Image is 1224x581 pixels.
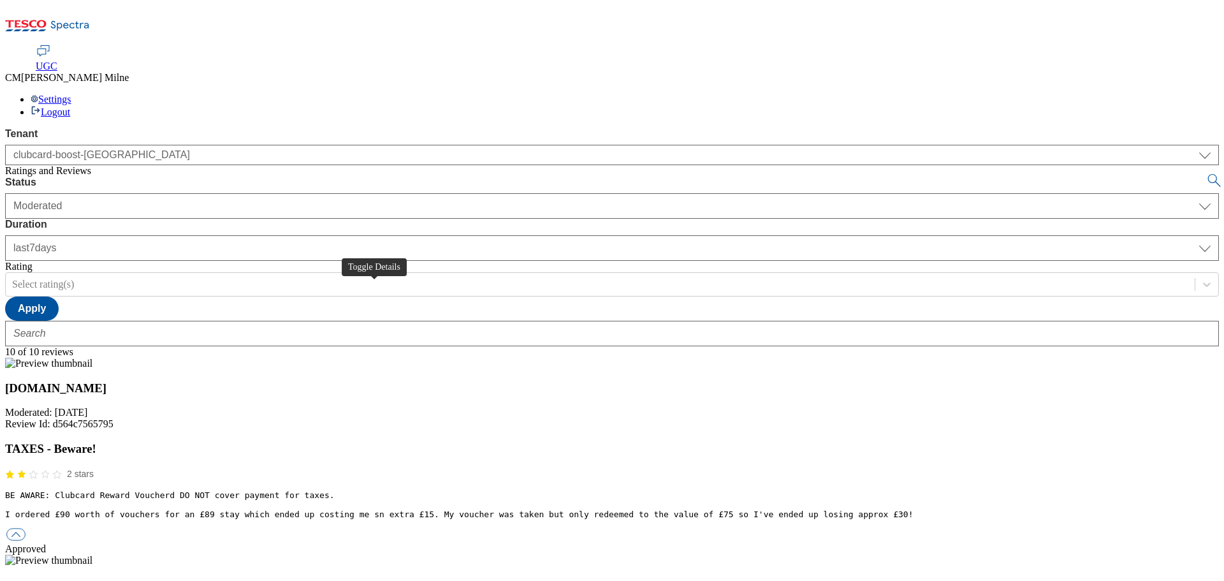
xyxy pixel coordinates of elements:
[5,543,1219,555] div: Approved
[67,468,94,480] span: 2 stars
[5,490,1219,519] pre: BE AWARE: Clubcard Reward Voucherd DO NOT cover payment for taxes. I ordered £90 worth of voucher...
[5,381,1219,395] h3: [DOMAIN_NAME]
[5,555,92,566] img: Preview thumbnail
[5,321,1219,346] input: Search
[21,72,129,83] span: [PERSON_NAME] Milne
[36,45,57,72] a: UGC
[5,442,1219,456] h3: TAXES - Beware!
[5,418,1219,430] div: Review Id: d564c7565795
[31,107,70,117] a: Logout
[5,219,1219,230] label: Duration
[36,61,57,71] span: UGC
[5,128,1219,140] label: Tenant
[31,94,71,105] a: Settings
[5,177,1219,188] label: Status
[5,468,94,480] div: 2/5 stars
[5,407,1219,418] div: Moderated: [DATE]
[5,72,21,83] span: CM
[5,346,1219,358] div: 10 of 10 reviews
[5,165,91,176] span: Ratings and Reviews
[5,261,33,272] label: Rating
[5,297,59,321] button: Apply
[5,358,92,369] img: Preview thumbnail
